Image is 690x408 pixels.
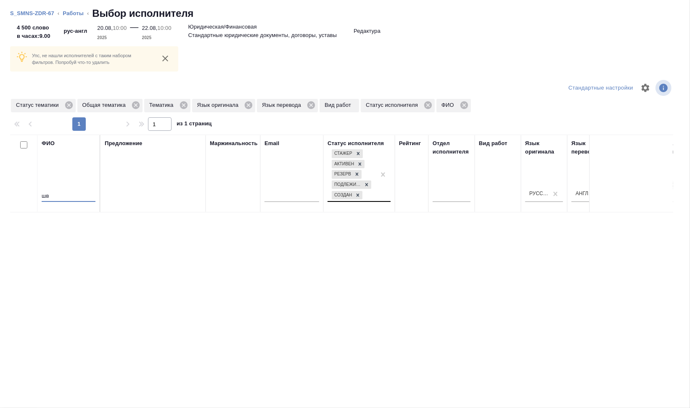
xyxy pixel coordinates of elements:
div: Рейтинг [399,139,421,148]
p: Общая тематика [82,101,129,109]
div: Email [264,139,279,148]
div: Язык оригинала [525,139,563,156]
p: Язык оригинала [197,101,242,109]
p: 4 500 слово [17,24,50,32]
div: Резерв [332,170,352,179]
p: Тематика [149,101,177,109]
div: Стажер, Активен, Резерв, Подлежит внедрению, Создан [331,169,362,180]
div: Статус исполнителя [361,99,435,112]
p: 22.08, [142,25,158,31]
p: 20.08, [97,25,113,31]
div: Маржинальность [210,139,258,148]
p: Вид работ [325,101,354,109]
span: Посмотреть информацию [656,80,673,96]
div: Язык перевода [571,139,609,156]
nav: breadcrumb [10,7,680,20]
div: split button [566,82,635,95]
div: Язык перевода [257,99,318,112]
div: Предложение [105,139,143,148]
li: ‹ [58,9,59,18]
p: Юридическая/Финансовая [188,23,257,31]
button: close [159,52,172,65]
div: Стажер [332,149,354,158]
div: Русский [529,190,549,197]
a: S_SMNS-ZDR-67 [10,10,54,16]
div: Общая тематика [77,99,143,112]
span: из 1 страниц [177,119,212,131]
div: Стажер, Активен, Резерв, Подлежит внедрению, Создан [331,159,365,170]
p: ФИО [441,101,457,109]
p: 10:00 [157,25,171,31]
div: Активен [332,160,355,169]
div: Стажер, Активен, Резерв, Подлежит внедрению, Создан [331,180,372,190]
a: Работы [63,10,84,16]
div: ФИО [42,139,55,148]
div: — [130,20,138,42]
p: Упс, не нашли исполнителей с таким набором фильтров. Попробуй что-то удалить [32,52,152,66]
div: Тематика [144,99,190,112]
div: Статус исполнителя [328,139,384,148]
div: Создан [332,191,353,200]
div: Отдел исполнителя [433,139,471,156]
h2: Выбор исполнителя [92,7,193,20]
div: Статус тематики [11,99,76,112]
p: Статус исполнителя [366,101,421,109]
p: Язык перевода [262,101,304,109]
div: Вид работ [479,139,508,148]
span: Настроить таблицу [635,78,656,98]
div: Стажер, Активен, Резерв, Подлежит внедрению, Создан [331,148,364,159]
div: Язык оригинала [192,99,256,112]
p: Редактура [354,27,381,35]
div: Английский [576,190,595,197]
div: Подлежит внедрению [332,180,362,189]
div: ФИО [436,99,471,112]
li: ‹ [87,9,89,18]
p: 10:00 [113,25,127,31]
p: Статус тематики [16,101,62,109]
